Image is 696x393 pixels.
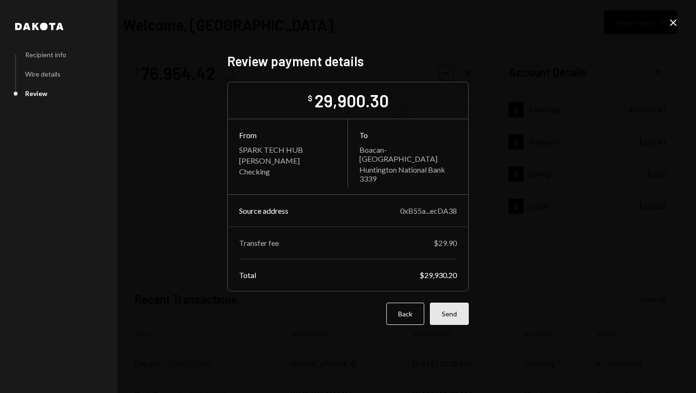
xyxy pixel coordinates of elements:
[25,70,61,78] div: Wire details
[239,238,279,247] div: Transfer fee
[239,145,336,154] div: SPARK TECH HUB
[359,145,457,163] div: Boacan-[GEOGRAPHIC_DATA]
[419,271,457,279] div: $29,930.20
[400,206,457,215] div: 0xB55a...ecDA38
[25,51,66,59] div: Recipient info
[239,156,336,165] div: [PERSON_NAME]
[359,131,457,140] div: To
[359,165,457,183] div: Huntington National Bank 3339
[308,94,312,103] div: $
[227,52,469,70] h2: Review payment details
[239,271,256,279] div: Total
[386,303,424,325] button: Back
[239,167,336,176] div: Checking
[314,90,389,111] div: 29,900.30
[239,206,288,215] div: Source address
[430,303,469,325] button: Send
[239,131,336,140] div: From
[25,89,47,97] div: Review
[434,238,457,247] div: $29.90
